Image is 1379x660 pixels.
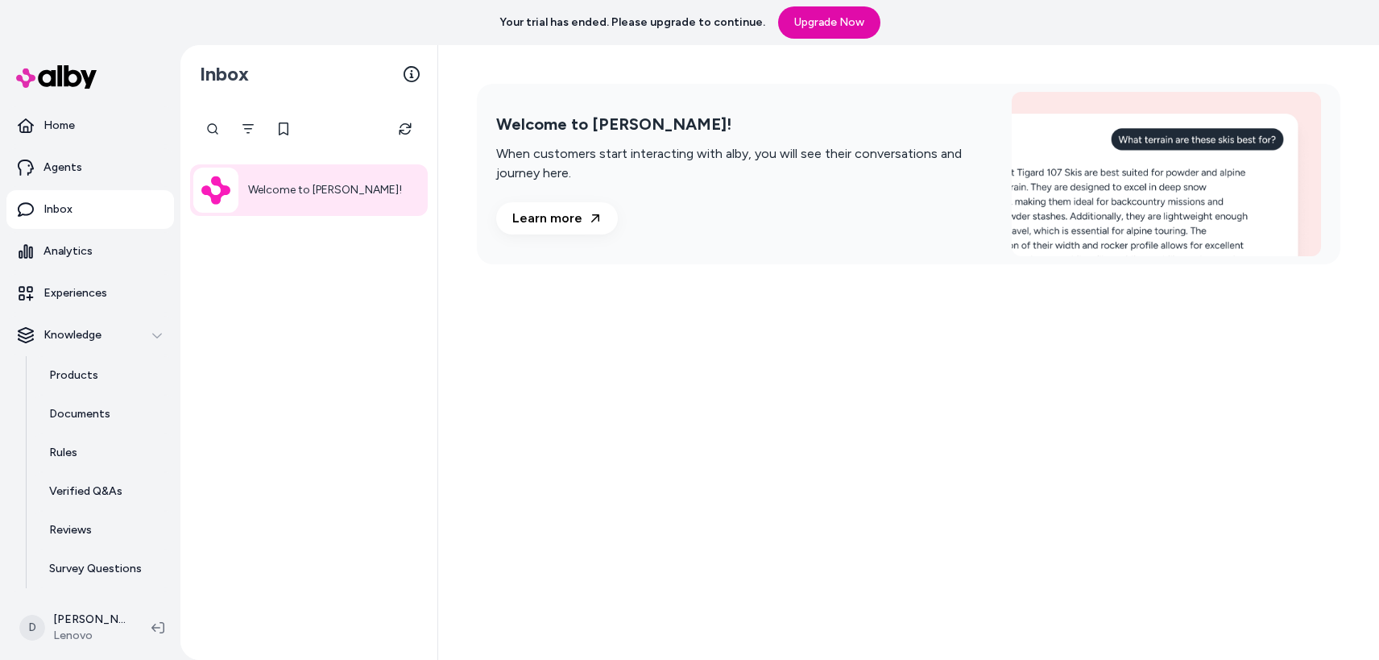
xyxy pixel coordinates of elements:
p: Inbox [43,201,72,218]
a: Reviews [33,511,174,550]
img: Welcome to alby! [1012,92,1321,256]
a: Learn more [496,202,618,235]
p: Reviews [49,522,92,538]
p: Experiences [43,285,107,301]
a: Inbox [6,190,174,229]
span: D [19,615,45,641]
p: Knowledge [43,327,101,343]
a: Experiences [6,274,174,313]
p: Products [49,367,98,384]
p: Home [43,118,75,134]
button: D[PERSON_NAME]Lenovo [10,602,139,654]
p: Rules [49,445,77,461]
a: Upgrade Now [778,6,880,39]
p: Welcome to [PERSON_NAME]! [248,181,402,200]
img: Alby [201,176,230,205]
button: Filter [232,113,264,145]
a: Agents [6,148,174,187]
p: Agents [43,160,82,176]
a: Rules [33,434,174,472]
a: Documents [33,395,174,434]
a: Analytics [6,232,174,271]
p: Documents [49,406,110,422]
a: Survey Questions [33,550,174,588]
button: Knowledge [6,316,174,355]
button: Refresh [389,113,421,145]
h2: Inbox [200,62,249,86]
a: Products [33,356,174,395]
img: alby Logo [16,65,97,89]
p: Your trial has ended. Please upgrade to continue. [499,15,765,31]
p: Analytics [43,243,93,259]
h2: Welcome to [PERSON_NAME]! [496,114,992,135]
p: [PERSON_NAME] [53,612,126,628]
a: Verified Q&As [33,472,174,511]
span: Lenovo [53,628,126,644]
p: Verified Q&As [49,484,122,500]
p: When customers start interacting with alby, you will see their conversations and journey here. [496,144,992,183]
p: Survey Questions [49,561,142,577]
a: Home [6,106,174,145]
